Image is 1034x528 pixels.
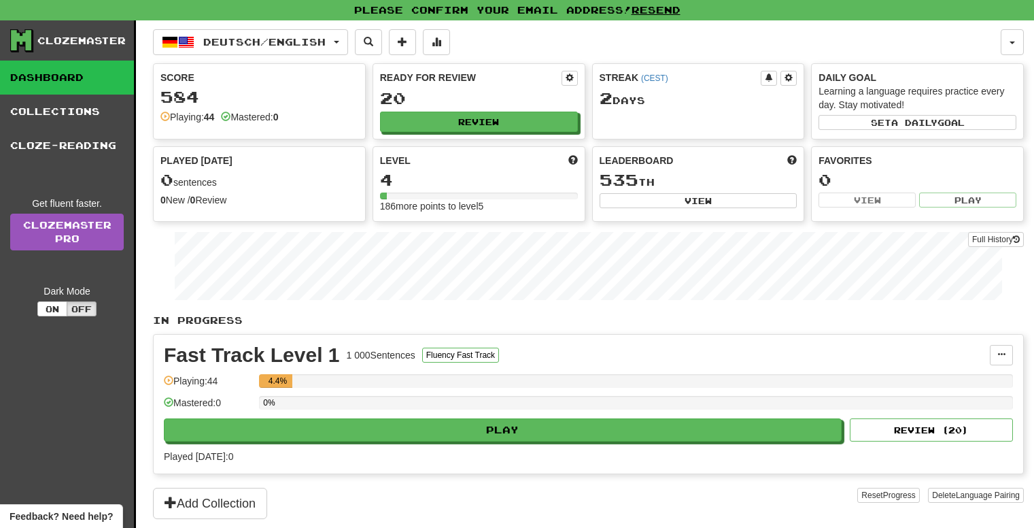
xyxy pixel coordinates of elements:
[818,171,1016,188] div: 0
[203,36,326,48] span: Deutsch / English
[164,396,252,418] div: Mastered: 0
[160,195,166,205] strong: 0
[632,4,680,16] a: Resend
[160,193,358,207] div: New / Review
[153,29,348,55] button: Deutsch/English
[380,90,578,107] div: 20
[10,197,124,210] div: Get fluent faster.
[883,491,916,500] span: Progress
[204,112,215,122] strong: 44
[600,154,674,167] span: Leaderboard
[600,71,761,84] div: Streak
[160,88,358,105] div: 584
[380,154,411,167] span: Level
[423,29,450,55] button: More stats
[10,284,124,298] div: Dark Mode
[380,71,562,84] div: Ready for Review
[164,345,340,365] div: Fast Track Level 1
[190,195,196,205] strong: 0
[37,34,126,48] div: Clozemaster
[164,418,842,442] button: Play
[818,154,1016,167] div: Favorites
[818,71,1016,84] div: Daily Goal
[160,154,232,167] span: Played [DATE]
[850,418,1013,442] button: Review (20)
[160,171,358,189] div: sentences
[67,301,97,316] button: Off
[160,71,358,84] div: Score
[164,451,233,462] span: Played [DATE]: 0
[787,154,797,167] span: This week in points, UTC
[422,348,499,363] button: Fluency Fast Track
[968,232,1024,247] button: Full History
[928,488,1024,503] button: DeleteLanguage Pairing
[37,301,67,316] button: On
[273,112,279,122] strong: 0
[818,84,1016,112] div: Learning a language requires practice every day. Stay motivated!
[568,154,578,167] span: Score more points to level up
[153,314,1024,327] p: In Progress
[221,110,278,124] div: Mastered:
[347,348,415,362] div: 1 000 Sentences
[600,170,638,189] span: 535
[164,374,252,397] div: Playing: 44
[600,171,797,189] div: th
[153,488,267,519] button: Add Collection
[160,170,173,189] span: 0
[818,115,1016,130] button: Seta dailygoal
[355,29,382,55] button: Search sentences
[818,193,916,208] button: View
[600,90,797,108] div: Day s
[263,374,292,388] div: 4.4%
[380,171,578,188] div: 4
[919,193,1016,208] button: Play
[891,118,937,127] span: a daily
[600,193,797,208] button: View
[10,214,124,250] a: ClozemasterPro
[641,73,668,83] a: (CEST)
[956,491,1020,500] span: Language Pairing
[160,110,214,124] div: Playing:
[857,488,919,503] button: ResetProgress
[10,510,113,523] span: Open feedback widget
[600,88,613,108] span: 2
[380,199,578,213] div: 186 more points to level 5
[389,29,416,55] button: Add sentence to collection
[380,112,578,132] button: Review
